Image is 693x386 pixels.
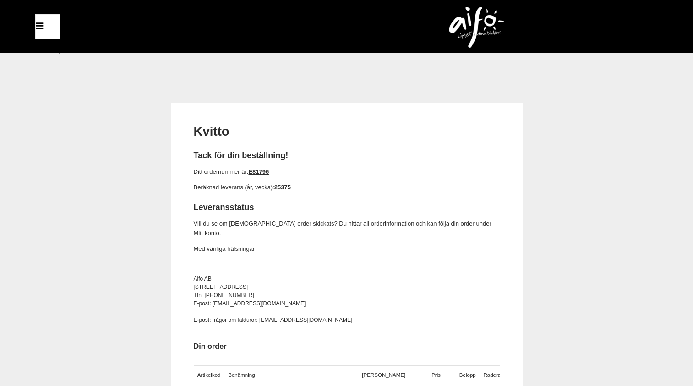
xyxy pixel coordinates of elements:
[483,372,501,378] span: Radera
[194,299,500,308] div: E-post: [EMAIL_ADDRESS][DOMAIN_NAME]
[194,244,500,254] p: Med vänliga hälsningar
[194,150,500,161] h2: Tack för din beställning!
[194,167,500,177] p: Ditt ordernummer är:
[194,219,500,238] p: Vill du se om [DEMOGRAPHIC_DATA] order skickats? Du hittar all orderinformation och kan följa din...
[194,316,500,324] div: E-post: frågor om fakturor: [EMAIL_ADDRESS][DOMAIN_NAME]
[362,372,405,378] span: [PERSON_NAME]
[449,7,504,48] img: logo.png
[194,202,500,213] h2: Leveransstatus
[459,372,476,378] span: Belopp
[228,372,255,378] span: Benämning
[431,372,441,378] span: Pris
[194,275,500,283] div: Aifo AB
[274,184,291,191] strong: 25375
[194,291,500,299] div: Tfn: [PHONE_NUMBER]
[194,123,500,141] h1: Kvitto
[194,183,500,193] p: Beräknad leverans (år, vecka):
[194,283,500,291] div: [STREET_ADDRESS]
[194,341,500,352] h3: Din order
[248,168,269,175] a: E81796
[197,372,221,378] span: Artikelkod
